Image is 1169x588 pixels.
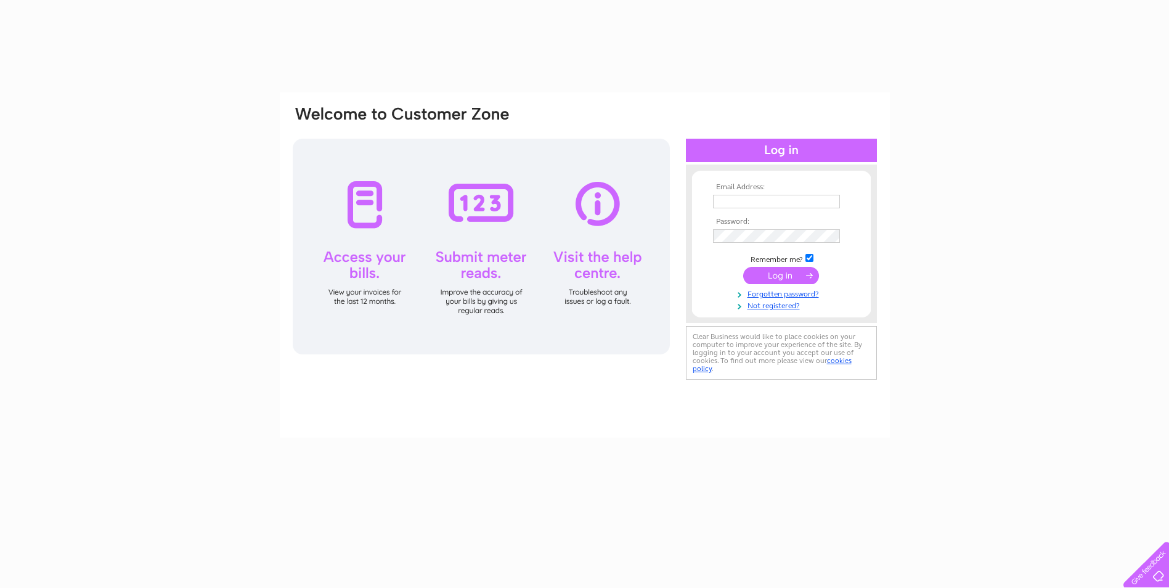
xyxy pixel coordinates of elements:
[713,287,853,299] a: Forgotten password?
[743,267,819,284] input: Submit
[693,356,852,373] a: cookies policy
[710,218,853,226] th: Password:
[713,299,853,311] a: Not registered?
[710,183,853,192] th: Email Address:
[710,252,853,264] td: Remember me?
[686,326,877,380] div: Clear Business would like to place cookies on your computer to improve your experience of the sit...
